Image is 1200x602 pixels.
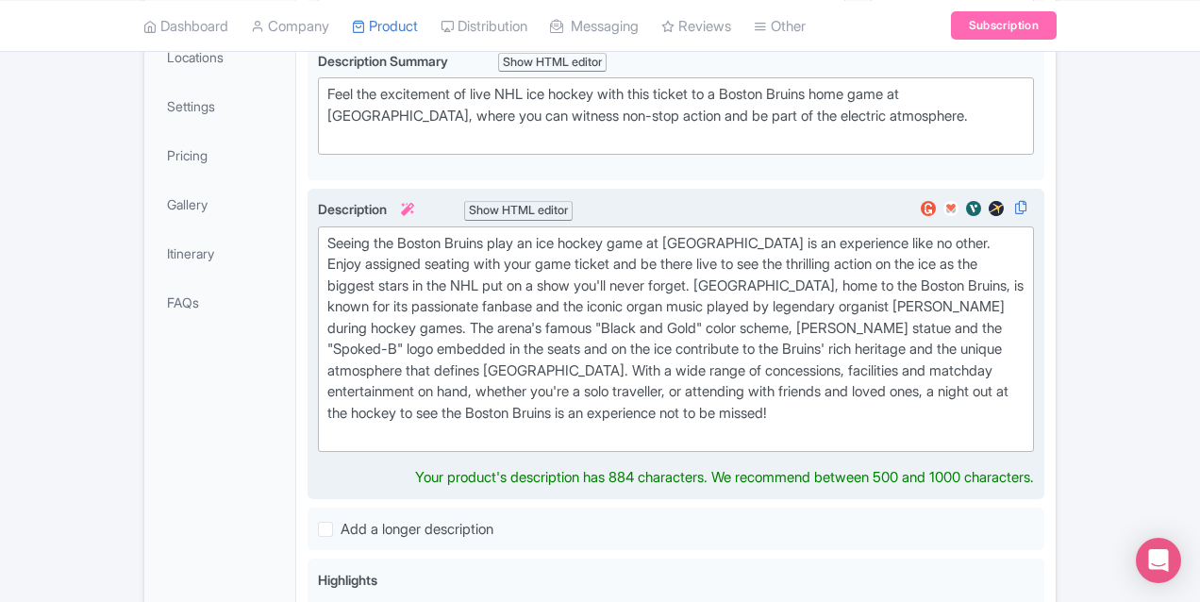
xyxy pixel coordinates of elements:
[148,232,292,275] a: Itinerary
[951,11,1057,40] a: Subscription
[148,85,292,127] a: Settings
[318,201,417,217] span: Description
[327,84,1025,148] div: Feel the excitement of live NHL ice hockey with this ticket to a Boston Bruins home game at [GEOG...
[318,53,451,69] span: Description Summary
[415,467,1034,489] div: Your product's description has 884 characters. We recommend between 500 and 1000 characters.
[148,183,292,226] a: Gallery
[962,199,985,218] img: viator-review-widget-01-363d65f17b203e82e80c83508294f9cc.svg
[464,201,573,221] div: Show HTML editor
[1136,538,1181,583] div: Open Intercom Messenger
[148,134,292,176] a: Pricing
[985,199,1008,218] img: expedia-review-widget-01-6a8748bc8b83530f19f0577495396935.svg
[341,520,493,538] span: Add a longer description
[318,572,377,588] span: Highlights
[940,199,962,218] img: musement-review-widget-01-cdcb82dea4530aa52f361e0f447f8f5f.svg
[498,53,607,73] div: Show HTML editor
[148,281,292,324] a: FAQs
[327,233,1025,445] div: Seeing the Boston Bruins play an ice hockey game at [GEOGRAPHIC_DATA] is an experience like no ot...
[917,199,940,218] img: getyourguide-review-widget-01-c9ff127aecadc9be5c96765474840e58.svg
[148,36,292,78] a: Locations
